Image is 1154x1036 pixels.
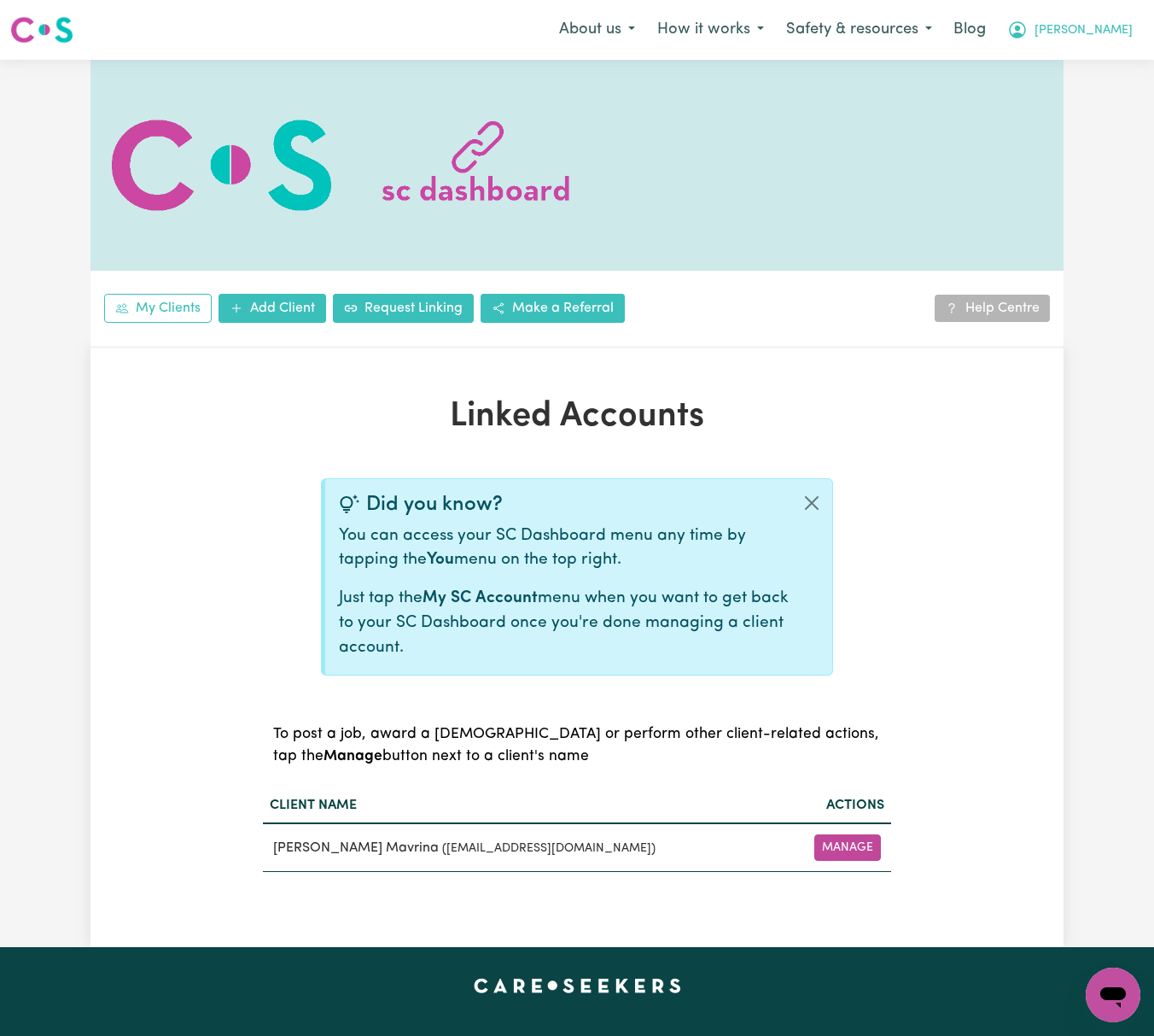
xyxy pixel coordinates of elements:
th: Actions [779,788,891,823]
p: Just tap the menu when you want to get back to your SC Dashboard once you're done managing a clie... [339,587,791,660]
button: My Account [996,12,1144,48]
a: My Clients [104,294,212,323]
img: Careseekers logo [10,15,73,45]
a: Careseekers logo [10,10,73,50]
p: You can access your SC Dashboard menu any time by tapping the menu on the top right. [339,524,791,574]
b: You [427,552,454,568]
a: Make a Referral [481,294,625,323]
th: Client name [263,788,779,823]
h1: Linked Accounts [263,396,891,437]
b: Manage [323,749,382,764]
td: [PERSON_NAME] Mavrina [263,823,779,872]
a: Request Linking [333,294,474,323]
a: Careseekers home page [474,978,681,992]
b: My SC Account [423,590,538,606]
iframe: Button to launch messaging window [1086,968,1140,1022]
caption: To post a job, award a [DEMOGRAPHIC_DATA] or perform other client-related actions, tap the button... [263,703,891,789]
small: ( [EMAIL_ADDRESS][DOMAIN_NAME] ) [442,842,656,855]
button: How it works [646,12,775,48]
button: About us [548,12,646,48]
button: Close alert [791,479,832,527]
a: Add Client [219,294,326,323]
a: Help Centre [935,295,1050,322]
a: Blog [943,11,996,49]
button: Manage [814,834,881,861]
button: Safety & resources [775,12,943,48]
div: Did you know? [339,493,791,518]
span: [PERSON_NAME] [1035,21,1133,40]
